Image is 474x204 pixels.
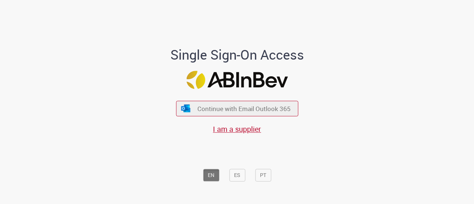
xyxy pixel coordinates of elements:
[229,169,245,181] button: ES
[197,104,291,113] span: Continue with Email Outlook 365
[255,169,271,181] button: PT
[134,47,340,62] h1: Single Sign-On Access
[186,71,288,89] img: Logo ABInBev
[213,124,261,134] a: I am a supplier
[203,169,219,181] button: EN
[176,101,298,116] button: ícone Azure/Microsoft 360 Continue with Email Outlook 365
[181,104,191,112] img: ícone Azure/Microsoft 360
